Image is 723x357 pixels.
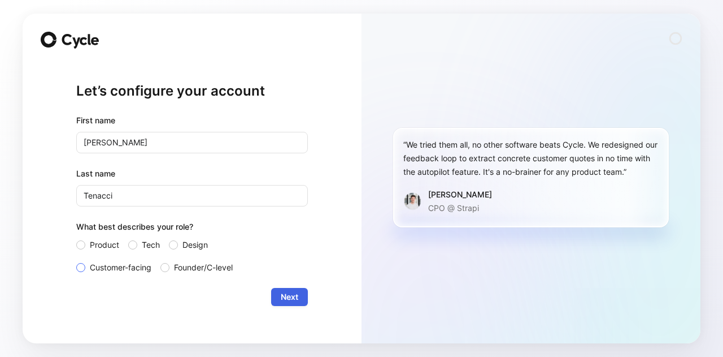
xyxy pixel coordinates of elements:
span: Founder/C-level [174,261,233,274]
div: What best describes your role? [76,220,308,238]
span: Tech [142,238,160,252]
input: Doe [76,185,308,207]
button: Next [271,288,308,306]
span: Next [281,290,298,304]
div: “We tried them all, no other software beats Cycle. We redesigned our feedback loop to extract con... [403,138,659,179]
input: John [76,132,308,153]
span: Customer-facing [90,261,151,274]
p: CPO @ Strapi [428,201,492,215]
div: First name [76,114,308,127]
span: Product [90,238,119,252]
div: [PERSON_NAME] [428,188,492,201]
label: Last name [76,167,308,180]
span: Design [182,238,208,252]
h1: Let’s configure your account [76,82,308,100]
